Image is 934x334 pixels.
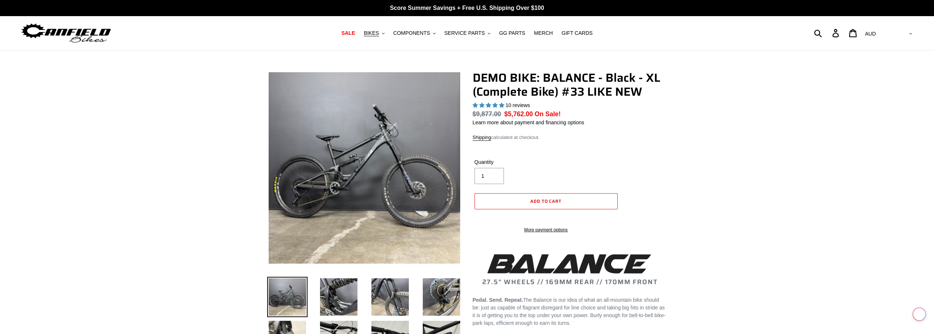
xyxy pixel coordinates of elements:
[390,28,439,38] button: COMPONENTS
[562,30,593,36] span: GIFT CARDS
[473,110,501,118] s: $9,877.00
[319,277,359,317] img: Load image into Gallery viewer, 712CE91D-C909-48DDEMO BIKE: BALANCE - Black - XL (Complete Bike) ...
[364,30,379,36] span: BIKES
[535,109,561,119] span: On Sale!
[370,277,410,317] img: Load image into Gallery viewer, 712CE91D-C909-48DDEMO BIKE: BALANCE - Black - XL (Complete Bike) ...
[444,30,485,36] span: SERVICE PARTS
[475,158,544,166] label: Quantity
[504,110,533,118] span: $5,762.00
[475,227,618,233] a: More payment options
[534,30,553,36] span: MERCH
[473,135,491,141] a: Shipping
[421,277,462,317] img: Load image into Gallery viewer, DEMO BIKE: BALANCE - Black - XL (Complete) Cassette
[20,22,112,45] img: Canfield Bikes
[558,28,596,38] a: GIFT CARDS
[473,252,667,286] h2: 27.5" WHEELS // 169MM REAR // 170MM FRONT
[505,102,530,108] span: 10 reviews
[360,28,388,38] button: BIKES
[473,102,506,108] span: 5.00 stars
[495,28,529,38] a: GG PARTS
[338,28,359,38] a: SALE
[473,134,667,141] div: calculated at checkout.
[475,193,618,209] button: Add to cart
[473,297,523,303] b: Pedal. Send. Repeat.
[473,120,584,125] a: Learn more about payment and financing options
[267,277,308,317] img: Load image into Gallery viewer, DEMO BIKE BALANCE - Black- XL Complete Bike
[393,30,430,36] span: COMPONENTS
[818,25,837,41] input: Search
[473,71,667,99] h1: DEMO BIKE: BALANCE - Black - XL (Complete Bike) #33 LIKE NEW
[269,72,460,264] img: DEMO BIKE BALANCE - Black- XL Complete Bike
[530,28,556,38] a: MERCH
[530,198,562,205] span: Add to cart
[341,30,355,36] span: SALE
[441,28,494,38] button: SERVICE PARTS
[499,30,525,36] span: GG PARTS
